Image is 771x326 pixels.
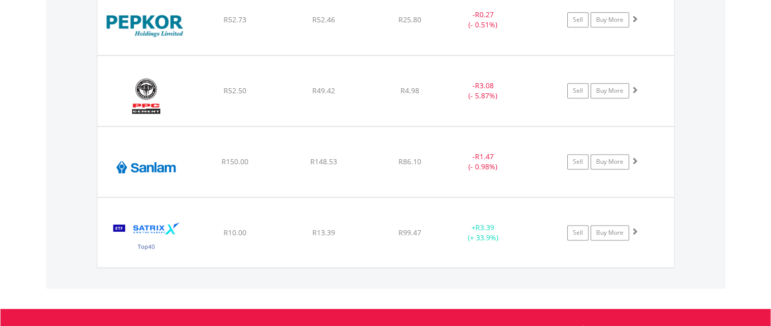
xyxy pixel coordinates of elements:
[398,228,421,237] span: R99.47
[591,83,629,98] a: Buy More
[102,210,190,265] img: EQU.ZA.STX40.png
[445,10,522,30] div: - (- 0.51%)
[445,152,522,172] div: - (- 0.98%)
[224,228,246,237] span: R10.00
[310,157,337,166] span: R148.53
[475,152,494,161] span: R1.47
[567,225,589,240] a: Sell
[102,139,190,194] img: EQU.ZA.SLM.png
[398,157,421,166] span: R86.10
[224,86,246,95] span: R52.50
[102,68,190,123] img: EQU.ZA.PPC.png
[400,86,419,95] span: R4.98
[591,12,629,27] a: Buy More
[475,10,494,19] span: R0.27
[591,225,629,240] a: Buy More
[445,223,522,243] div: + (+ 33.9%)
[475,223,494,232] span: R3.39
[398,15,421,24] span: R25.80
[567,154,589,169] a: Sell
[567,12,589,27] a: Sell
[224,15,246,24] span: R52.73
[445,81,522,101] div: - (- 5.87%)
[312,228,335,237] span: R13.39
[222,157,248,166] span: R150.00
[567,83,589,98] a: Sell
[475,81,494,90] span: R3.08
[591,154,629,169] a: Buy More
[312,86,335,95] span: R49.42
[312,15,335,24] span: R52.46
